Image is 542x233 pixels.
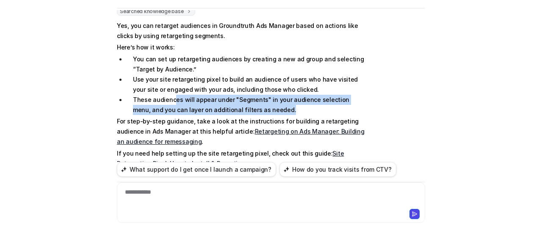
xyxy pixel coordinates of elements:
[117,42,365,52] p: Here’s how it works:
[117,21,365,41] p: Yes, you can retarget audiences in Groundtruth Ads Manager based on actions like clicks by using ...
[126,74,365,95] li: Use your site retargeting pixel to build an audience of users who have visited your site or engag...
[126,95,365,115] li: These audiences will appear under "Segments" in your audience selection menu, and you can layer o...
[279,162,396,177] button: How do you track visits from CTV?
[117,148,365,169] p: If you need help setting up the site retargeting pixel, check out this guide: .
[117,116,365,147] p: For step-by-step guidance, take a look at the instructions for building a retargeting audience in...
[117,162,276,177] button: What support do I get once I launch a campaign?
[126,54,365,74] li: You can set up retargeting audiences by creating a new ad group and selecting “Target by Audience.”
[117,7,195,16] span: Searched knowledge base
